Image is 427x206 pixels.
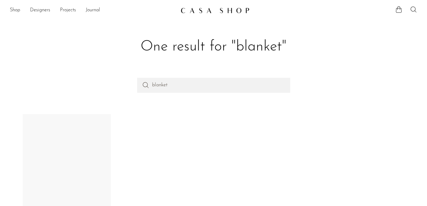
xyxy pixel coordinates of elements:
a: Shop [10,6,20,14]
a: Projects [60,6,76,14]
a: Journal [86,6,100,14]
a: Designers [30,6,50,14]
h1: One result for "blanket" [28,37,400,56]
nav: Desktop navigation [10,5,176,16]
input: Perform a search [137,78,290,92]
ul: NEW HEADER MENU [10,5,176,16]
